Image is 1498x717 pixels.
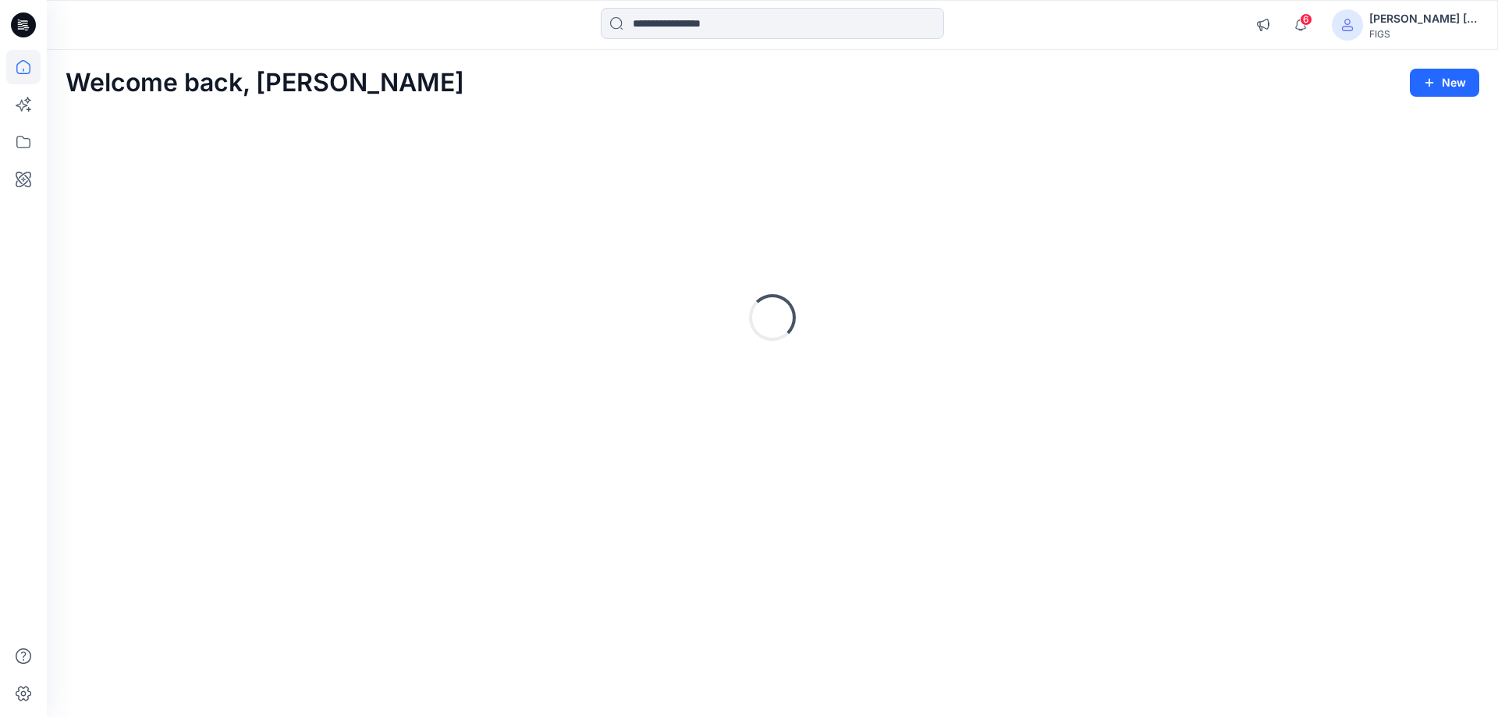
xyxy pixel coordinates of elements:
[1410,69,1479,97] button: New
[1369,9,1478,28] div: [PERSON_NAME] [PERSON_NAME]
[1300,13,1312,26] span: 6
[1341,19,1354,31] svg: avatar
[66,69,464,98] h2: Welcome back, [PERSON_NAME]
[1369,28,1478,40] div: FIGS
